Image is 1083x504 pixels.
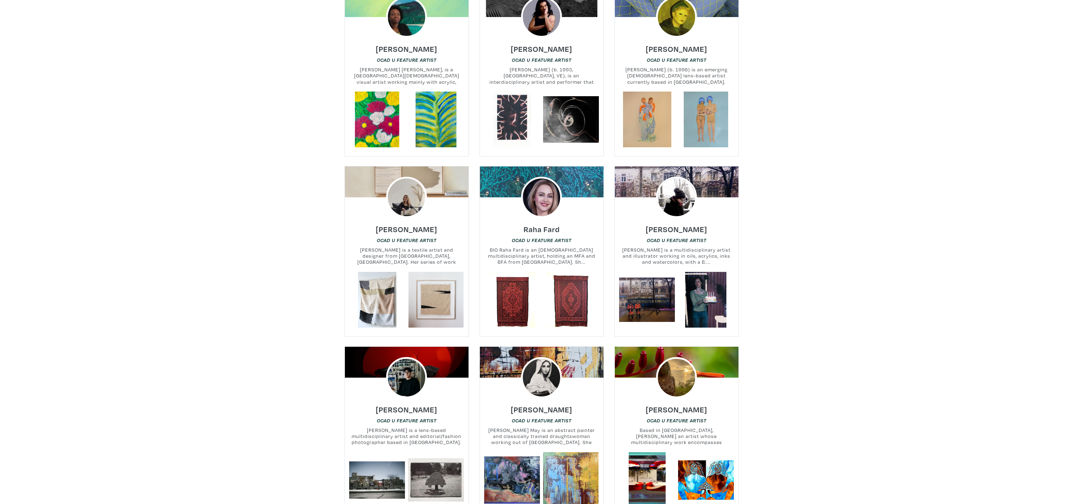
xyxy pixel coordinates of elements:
[646,405,707,414] h6: [PERSON_NAME]
[647,417,706,424] a: OCAD U Feature Artist
[480,247,603,265] small: BIO Raha Fard is an [DEMOGRAPHIC_DATA] multidisciplinary artist, holding an MFA and BFA from [GEO...
[512,57,572,63] em: OCAD U Feature Artist
[615,427,738,446] small: Based in [GEOGRAPHIC_DATA], [PERSON_NAME] an artist whose multidisciplinary work encompasses phot...
[376,224,437,234] h6: [PERSON_NAME]
[511,405,572,414] h6: [PERSON_NAME]
[345,247,469,265] small: [PERSON_NAME] is a textile artist and designer from [GEOGRAPHIC_DATA], [GEOGRAPHIC_DATA]. Her ser...
[377,57,437,63] em: OCAD U Feature Artist
[377,237,437,243] a: OCAD U Feature Artist
[521,357,562,398] img: phpThumb.php
[345,427,469,446] small: [PERSON_NAME] is a lens-based multidisciplinary artist and editorial/fashion photographer based i...
[512,56,572,63] a: OCAD U Feature Artist
[377,417,437,424] a: OCAD U Feature Artist
[521,177,562,218] img: phpThumb.php
[511,44,572,54] h6: [PERSON_NAME]
[646,42,707,50] a: [PERSON_NAME]
[480,66,603,85] small: [PERSON_NAME] (b. 1993, [GEOGRAPHIC_DATA], VE), is an interdisciplinary artist and performer that...
[646,224,707,234] h6: [PERSON_NAME]
[656,357,697,398] img: phpThumb.php
[376,44,437,54] h6: [PERSON_NAME]
[647,237,706,243] a: OCAD U Feature Artist
[377,56,437,63] a: OCAD U Feature Artist
[646,44,707,54] h6: [PERSON_NAME]
[376,42,437,50] a: [PERSON_NAME]
[512,237,572,243] a: OCAD U Feature Artist
[647,237,706,243] em: OCAD U Feature Artist
[376,405,437,414] h6: [PERSON_NAME]
[615,66,738,85] small: [PERSON_NAME] (b. 1996) is an emerging [DEMOGRAPHIC_DATA] lens-based artist currently based in [G...
[511,403,572,411] a: [PERSON_NAME]
[646,403,707,411] a: [PERSON_NAME]
[512,418,572,423] em: OCAD U Feature Artist
[647,56,706,63] a: OCAD U Feature Artist
[377,418,437,423] em: OCAD U Feature Artist
[647,57,706,63] em: OCAD U Feature Artist
[524,224,560,234] h6: Raha Fard
[512,237,572,243] em: OCAD U Feature Artist
[646,223,707,231] a: [PERSON_NAME]
[480,427,603,446] small: [PERSON_NAME] May is an abstract painter and classically trained draughtswoman working out of [GE...
[615,247,738,265] small: [PERSON_NAME] is a multidisciplinary artist and illustrator working in oils, acrylics, inks and w...
[345,66,469,85] small: [PERSON_NAME] [PERSON_NAME], is a [GEOGRAPHIC_DATA][DEMOGRAPHIC_DATA] visual artist working mainl...
[376,223,437,231] a: [PERSON_NAME]
[386,357,427,398] img: phpThumb.php
[656,177,697,218] img: phpThumb.php
[512,417,572,424] a: OCAD U Feature Artist
[524,223,560,231] a: Raha Fard
[386,177,427,218] img: phpThumb.php
[376,403,437,411] a: [PERSON_NAME]
[511,42,572,50] a: [PERSON_NAME]
[647,418,706,423] em: OCAD U Feature Artist
[377,237,437,243] em: OCAD U Feature Artist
